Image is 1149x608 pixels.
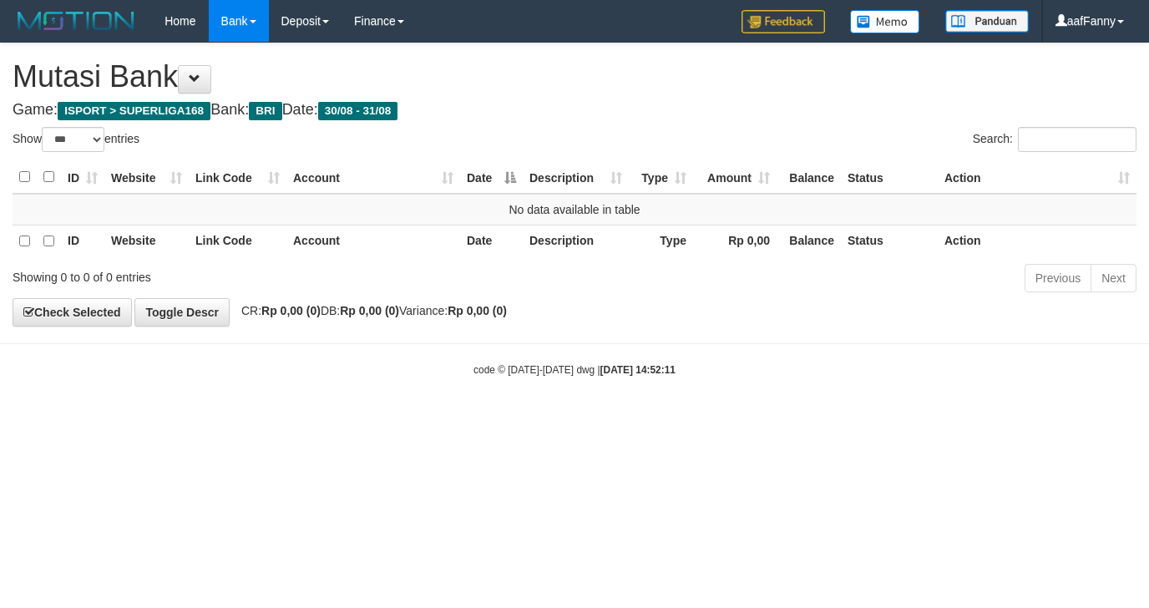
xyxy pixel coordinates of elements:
[61,161,104,194] th: ID: activate to sort column ascending
[13,127,139,152] label: Show entries
[523,225,629,257] th: Description
[318,102,398,120] span: 30/08 - 31/08
[777,161,841,194] th: Balance
[13,60,1136,94] h1: Mutasi Bank
[261,304,321,317] strong: Rp 0,00 (0)
[13,262,466,286] div: Showing 0 to 0 of 0 entries
[629,225,693,257] th: Type
[841,161,938,194] th: Status
[340,304,399,317] strong: Rp 0,00 (0)
[841,225,938,257] th: Status
[13,8,139,33] img: MOTION_logo.png
[945,10,1029,33] img: panduan.png
[938,225,1136,257] th: Action
[233,304,507,317] span: CR: DB: Variance:
[850,10,920,33] img: Button%20Memo.svg
[286,225,460,257] th: Account
[938,161,1136,194] th: Action: activate to sort column ascending
[286,161,460,194] th: Account: activate to sort column ascending
[13,298,132,327] a: Check Selected
[460,161,523,194] th: Date: activate to sort column descending
[629,161,693,194] th: Type: activate to sort column ascending
[460,225,523,257] th: Date
[473,364,676,376] small: code © [DATE]-[DATE] dwg |
[13,102,1136,119] h4: Game: Bank: Date:
[104,161,189,194] th: Website: activate to sort column ascending
[104,225,189,257] th: Website
[13,194,1136,225] td: No data available in table
[742,10,825,33] img: Feedback.jpg
[134,298,230,327] a: Toggle Descr
[693,225,777,257] th: Rp 0,00
[523,161,629,194] th: Description: activate to sort column ascending
[1091,264,1136,292] a: Next
[249,102,281,120] span: BRI
[1018,127,1136,152] input: Search:
[58,102,210,120] span: ISPORT > SUPERLIGA168
[600,364,676,376] strong: [DATE] 14:52:11
[42,127,104,152] select: Showentries
[1025,264,1091,292] a: Previous
[189,161,286,194] th: Link Code: activate to sort column ascending
[777,225,841,257] th: Balance
[189,225,286,257] th: Link Code
[448,304,507,317] strong: Rp 0,00 (0)
[693,161,777,194] th: Amount: activate to sort column ascending
[973,127,1136,152] label: Search:
[61,225,104,257] th: ID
